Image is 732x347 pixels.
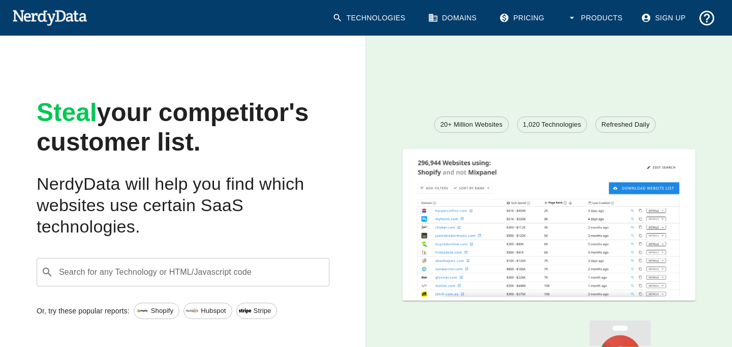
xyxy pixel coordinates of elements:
[434,117,508,133] a: 20+ Million Websites
[403,149,695,297] img: A screenshot of a report showing the total number of websites using Shopify
[517,120,587,130] span: 1,020 Technologies
[134,303,179,319] a: Shopify
[37,306,130,316] p: Or, try these popular reports:
[37,98,329,157] h1: your competitor's customer list.
[422,5,485,31] a: Domains
[694,5,720,31] button: Support and Documentation
[517,117,588,133] a: 1,020 Technologies
[37,98,97,127] span: Steal
[595,117,656,133] a: Refreshed Daily
[195,306,231,316] span: Hubspot
[184,303,232,319] a: Hubspot
[248,306,277,316] span: Stripe
[596,120,655,130] span: Refreshed Daily
[236,303,278,319] a: Stripe
[635,5,694,31] a: Sign Up
[435,120,508,130] span: 20+ Million Websites
[12,7,87,27] img: NerdyData.com
[493,5,553,31] a: Pricing
[326,5,414,31] a: Technologies
[37,173,329,238] h2: NerdyData will help you find which websites use certain SaaS technologies.
[145,306,179,316] span: Shopify
[561,5,631,31] button: Products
